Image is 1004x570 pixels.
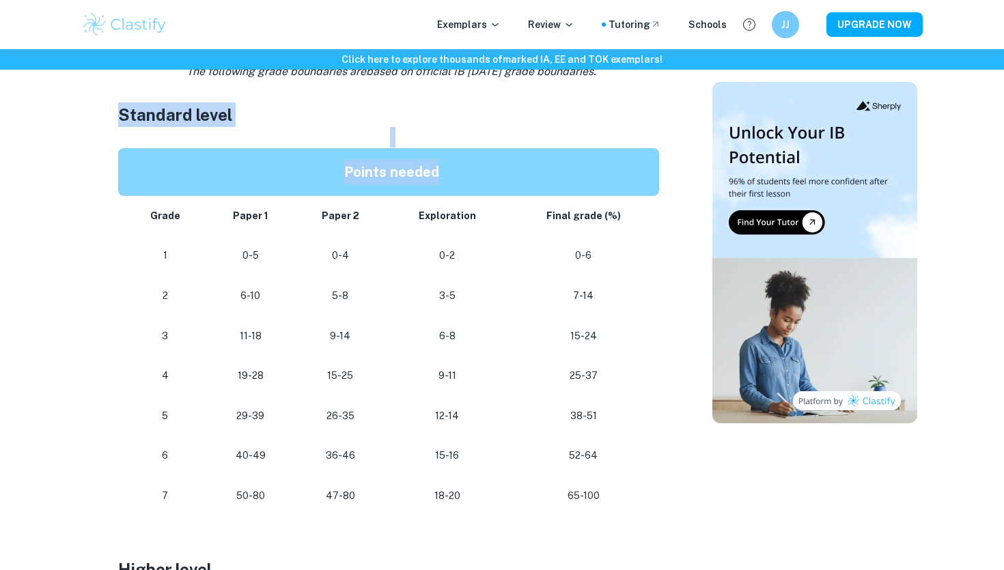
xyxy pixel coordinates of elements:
p: 38-51 [519,407,648,425]
p: 12-14 [397,407,497,425]
p: 15-16 [397,446,497,465]
p: 29-39 [217,407,283,425]
p: 7 [135,487,195,505]
p: 15-25 [305,367,375,385]
p: 11-18 [217,327,283,345]
p: 1 [135,246,195,265]
p: 65-100 [519,487,648,505]
p: 18-20 [397,487,497,505]
p: 6-10 [217,287,283,305]
p: 0-2 [397,246,497,265]
img: Clastify logo [81,11,168,38]
a: Schools [688,17,727,32]
strong: Paper 1 [233,210,268,221]
button: Help and Feedback [738,13,761,36]
p: 3 [135,327,195,345]
p: 9-14 [305,327,375,345]
p: 0-4 [305,246,375,265]
h6: JJ [778,17,794,32]
p: 6-8 [397,327,497,345]
p: 47-80 [305,487,375,505]
p: Exemplars [437,17,501,32]
p: 0-5 [217,246,283,265]
button: JJ [772,11,799,38]
p: 4 [135,367,195,385]
strong: Grade [150,210,180,221]
strong: Exploration [419,210,476,221]
span: Standard level [118,105,232,124]
p: 2 [135,287,195,305]
p: 19-28 [217,367,283,385]
p: 25-37 [519,367,648,385]
p: 36-46 [305,446,375,465]
p: 7-14 [519,287,648,305]
p: 52-64 [519,446,648,465]
p: 40-49 [217,446,283,465]
span: based on official IB [DATE] grade boundaries. [366,65,596,78]
p: 5 [135,407,195,425]
strong: Points needed [344,164,439,180]
p: 5-8 [305,287,375,305]
img: Thumbnail [712,82,917,423]
p: 0-6 [519,246,648,265]
p: 9-11 [397,367,497,385]
h6: Click here to explore thousands of marked IA, EE and TOK exemplars ! [3,52,1001,67]
p: 15-24 [519,327,648,345]
p: 26-35 [305,407,375,425]
strong: Final grade (%) [546,210,621,221]
p: Review [528,17,574,32]
button: UPGRADE NOW [826,12,923,37]
a: Tutoring [609,17,661,32]
p: 3-5 [397,287,497,305]
p: 50-80 [217,487,283,505]
strong: Paper 2 [322,210,359,221]
p: 6 [135,446,195,465]
i: The following grade boundaries are [186,65,596,78]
